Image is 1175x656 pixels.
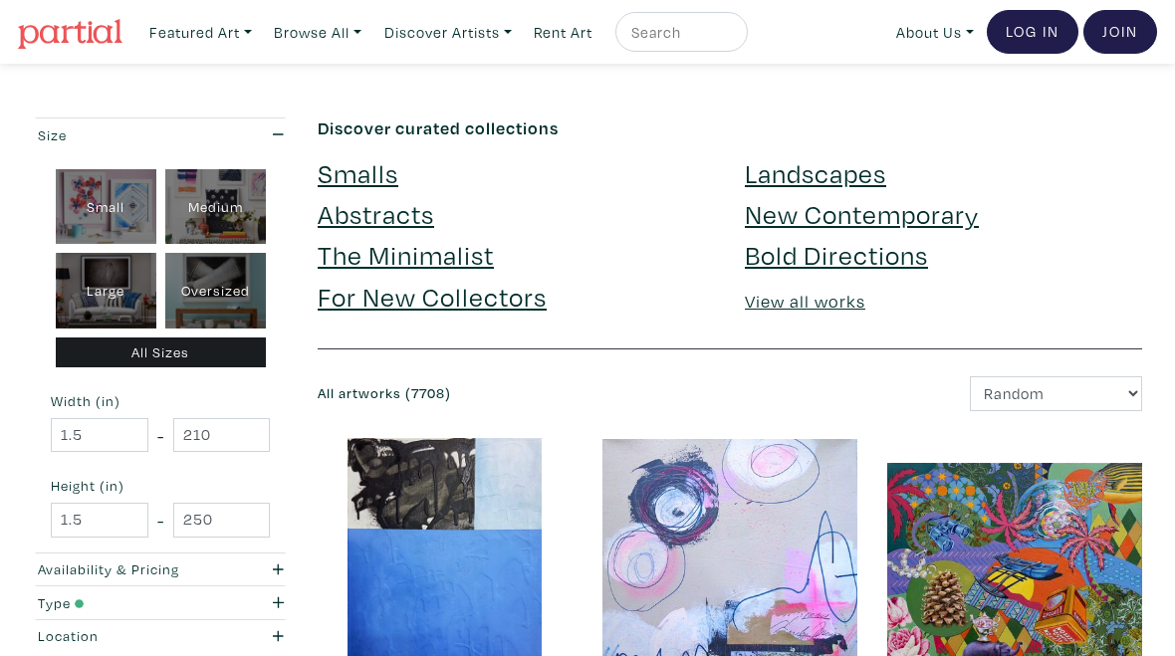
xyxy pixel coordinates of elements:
div: Oversized [165,253,266,328]
a: Log In [987,10,1078,54]
small: Height (in) [51,479,270,493]
a: Rent Art [525,12,601,53]
a: Join [1083,10,1157,54]
button: Location [33,620,288,653]
div: Small [56,169,156,245]
button: Type [33,586,288,619]
div: Location [38,625,215,647]
button: Availability & Pricing [33,553,288,586]
div: Availability & Pricing [38,558,215,580]
a: View all works [745,290,865,313]
a: Smalls [318,155,398,190]
a: The Minimalist [318,237,494,272]
a: New Contemporary [745,196,979,231]
h6: All artworks (7708) [318,385,715,402]
small: Width (in) [51,394,270,408]
div: Size [38,124,215,146]
div: Type [38,592,215,614]
h6: Discover curated collections [318,117,1142,139]
a: Featured Art [140,12,261,53]
a: For New Collectors [318,279,547,314]
span: - [157,422,164,449]
div: Large [56,253,156,328]
div: Medium [165,169,266,245]
a: Browse All [265,12,370,53]
a: Discover Artists [375,12,521,53]
button: Size [33,118,288,151]
a: Abstracts [318,196,434,231]
a: Bold Directions [745,237,928,272]
input: Search [629,20,729,45]
a: Landscapes [745,155,886,190]
div: All Sizes [56,337,266,368]
span: - [157,507,164,534]
a: About Us [887,12,983,53]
